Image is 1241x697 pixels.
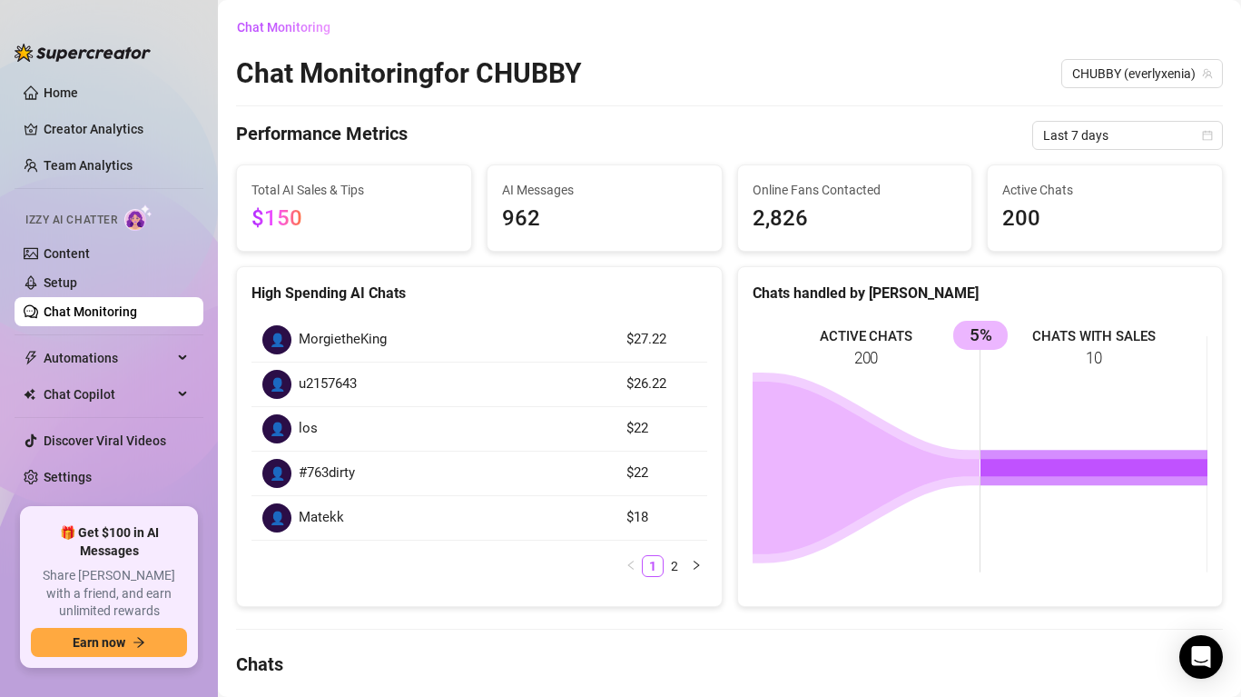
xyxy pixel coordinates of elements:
[753,180,958,200] span: Online Fans Contacted
[25,212,117,229] span: Izzy AI Chatter
[262,459,291,488] div: 👤
[626,373,695,395] article: $26.22
[31,524,187,560] span: 🎁 Get $100 in AI Messages
[1202,68,1213,79] span: team
[236,121,408,150] h4: Performance Metrics
[299,507,344,529] span: Matekk
[44,304,137,319] a: Chat Monitoring
[262,370,291,399] div: 👤
[251,205,302,231] span: $150
[236,56,582,91] h2: Chat Monitoring for CHUBBY
[685,555,707,577] button: right
[44,380,172,409] span: Chat Copilot
[133,636,145,649] span: arrow-right
[44,344,172,373] span: Automations
[502,180,707,200] span: AI Messages
[73,635,125,650] span: Earn now
[1072,60,1212,87] span: CHUBBY (everlyxenia)
[626,329,695,351] article: $27.22
[664,555,685,577] li: 2
[299,463,355,484] span: #763dirty
[1002,202,1207,236] span: 200
[44,246,90,261] a: Content
[31,567,187,621] span: Share [PERSON_NAME] with a friend, and earn unlimited rewards
[24,351,38,365] span: thunderbolt
[691,560,702,571] span: right
[1002,180,1207,200] span: Active Chats
[502,202,707,236] span: 962
[620,555,642,577] button: left
[626,507,695,529] article: $18
[44,115,189,144] a: Creator Analytics
[124,204,153,231] img: AI Chatter
[685,555,707,577] li: Next Page
[44,85,78,100] a: Home
[620,555,642,577] li: Previous Page
[299,373,357,395] span: u2157643
[262,503,291,533] div: 👤
[626,463,695,484] article: $22
[24,388,35,401] img: Chat Copilot
[1202,130,1213,141] span: calendar
[299,418,318,440] span: los
[251,282,707,304] div: High Spending AI Chats
[44,470,92,484] a: Settings
[625,560,636,571] span: left
[299,329,387,351] span: MorgietheKing
[44,158,133,173] a: Team Analytics
[236,652,1223,677] h4: Chats
[1043,122,1212,149] span: Last 7 days
[1179,635,1223,679] div: Open Intercom Messenger
[642,555,664,577] li: 1
[665,556,685,576] a: 2
[237,20,330,35] span: Chat Monitoring
[643,556,663,576] a: 1
[15,44,151,62] img: logo-BBDzfeDw.svg
[626,418,695,440] article: $22
[236,13,345,42] button: Chat Monitoring
[31,628,187,657] button: Earn nowarrow-right
[44,433,166,448] a: Discover Viral Videos
[753,202,958,236] span: 2,826
[753,282,1208,304] div: Chats handled by [PERSON_NAME]
[262,414,291,443] div: 👤
[44,275,77,290] a: Setup
[262,325,291,354] div: 👤
[251,180,457,200] span: Total AI Sales & Tips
